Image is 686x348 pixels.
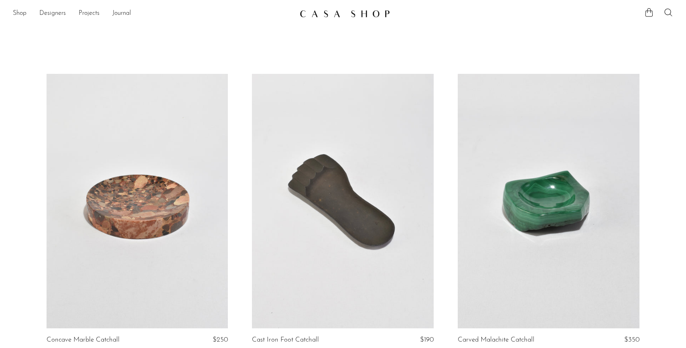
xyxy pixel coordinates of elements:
[458,336,534,344] a: Carved Malachite Catchall
[420,336,434,343] span: $190
[39,8,66,19] a: Designers
[47,336,120,344] a: Concave Marble Catchall
[13,7,293,20] ul: NEW HEADER MENU
[79,8,99,19] a: Projects
[624,336,639,343] span: $350
[112,8,131,19] a: Journal
[213,336,228,343] span: $250
[252,336,319,344] a: Cast Iron Foot Catchall
[13,7,293,20] nav: Desktop navigation
[13,8,26,19] a: Shop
